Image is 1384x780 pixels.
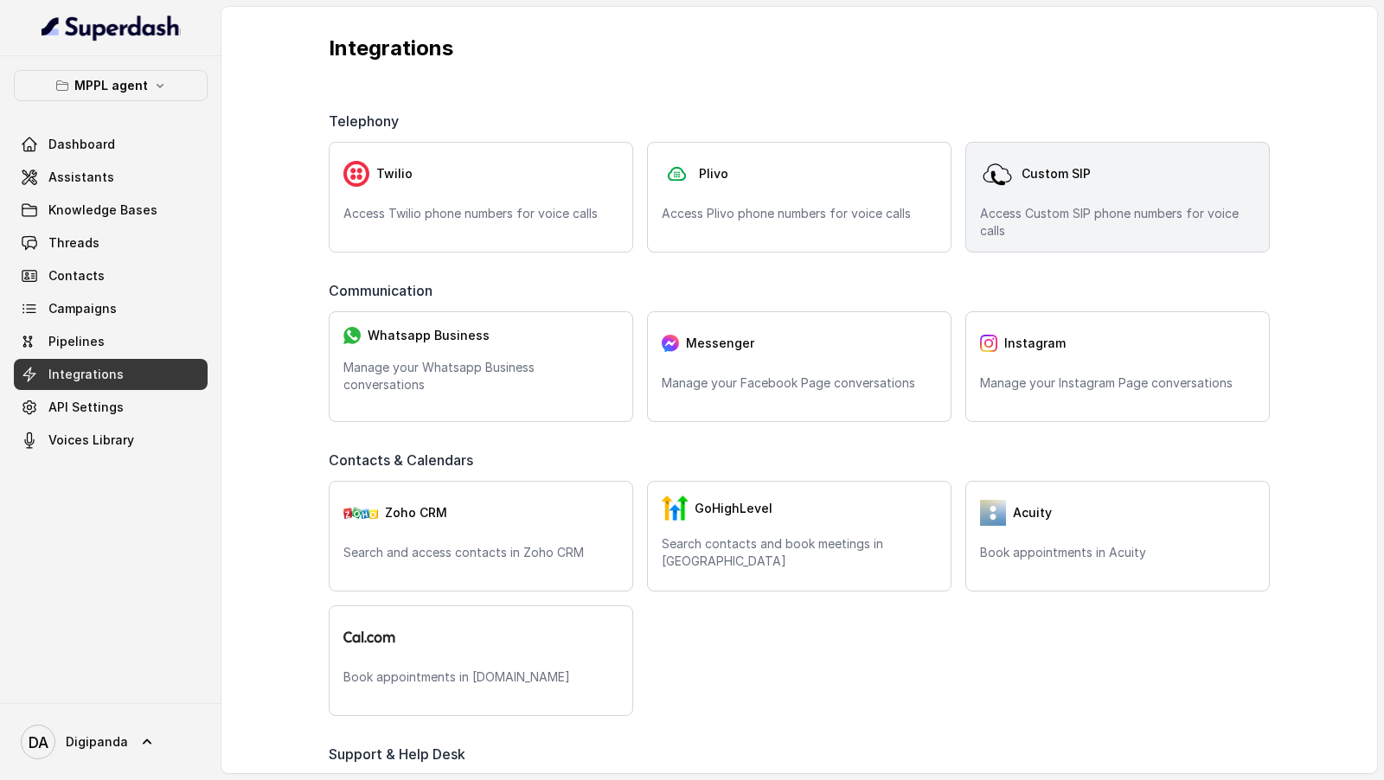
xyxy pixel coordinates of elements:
span: Messenger [686,335,754,352]
a: Integrations [14,359,208,390]
span: Integrations [48,366,124,383]
span: Zoho CRM [385,504,447,521]
span: GoHighLevel [695,500,772,517]
a: Threads [14,227,208,259]
p: Access Twilio phone numbers for voice calls [343,205,618,222]
p: Search contacts and book meetings in [GEOGRAPHIC_DATA] [662,535,937,570]
img: customSip.5d45856e11b8082b7328070e9c2309ec.svg [980,157,1015,191]
a: Digipanda [14,718,208,766]
a: Knowledge Bases [14,195,208,226]
span: API Settings [48,399,124,416]
p: Book appointments in Acuity [980,544,1255,561]
a: Campaigns [14,293,208,324]
p: Manage your Instagram Page conversations [980,374,1255,392]
p: MPPL agent [74,75,148,96]
span: Custom SIP [1022,165,1091,182]
img: twilio.7c09a4f4c219fa09ad352260b0a8157b.svg [343,161,369,187]
span: Twilio [376,165,413,182]
p: Book appointments in [DOMAIN_NAME] [343,668,618,686]
span: Pipelines [48,333,105,350]
img: whatsapp.f50b2aaae0bd8934e9105e63dc750668.svg [343,327,361,344]
a: Assistants [14,162,208,193]
a: API Settings [14,392,208,423]
img: instagram.04eb0078a085f83fc525.png [980,335,997,352]
p: Manage your Whatsapp Business conversations [343,359,618,393]
p: Manage your Facebook Page conversations [662,374,937,392]
img: messenger.2e14a0163066c29f9ca216c7989aa592.svg [662,335,679,352]
a: Pipelines [14,326,208,357]
p: Integrations [329,35,1270,62]
span: Digipanda [66,733,128,751]
a: Contacts [14,260,208,291]
span: Knowledge Bases [48,201,157,219]
span: Whatsapp Business [368,327,490,344]
img: logo.svg [343,631,395,643]
button: MPPL agent [14,70,208,101]
span: Telephony [329,111,406,131]
span: Plivo [699,165,728,182]
span: Threads [48,234,99,252]
img: light.svg [42,14,181,42]
span: Voices Library [48,432,134,449]
img: zohoCRM.b78897e9cd59d39d120b21c64f7c2b3a.svg [343,507,378,519]
a: Dashboard [14,129,208,160]
span: Dashboard [48,136,115,153]
img: 5vvjV8cQY1AVHSZc2N7qU9QabzYIM+zpgiA0bbq9KFoni1IQNE8dHPp0leJjYW31UJeOyZnSBUO77gdMaNhFCgpjLZzFnVhVC... [980,500,1006,526]
p: Access Custom SIP phone numbers for voice calls [980,205,1255,240]
text: DA [29,733,48,751]
span: Instagram [1004,335,1066,352]
img: GHL.59f7fa3143240424d279.png [662,495,688,521]
span: Assistants [48,169,114,186]
a: Voices Library [14,425,208,456]
p: Search and access contacts in Zoho CRM [343,544,618,561]
span: Campaigns [48,300,117,317]
span: Contacts & Calendars [329,450,480,470]
span: Acuity [1013,504,1052,521]
p: Access Plivo phone numbers for voice calls [662,205,937,222]
span: Contacts [48,267,105,285]
span: Communication [329,280,439,301]
span: Support & Help Desk [329,744,472,764]
img: plivo.d3d850b57a745af99832d897a96997ac.svg [662,161,692,188]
